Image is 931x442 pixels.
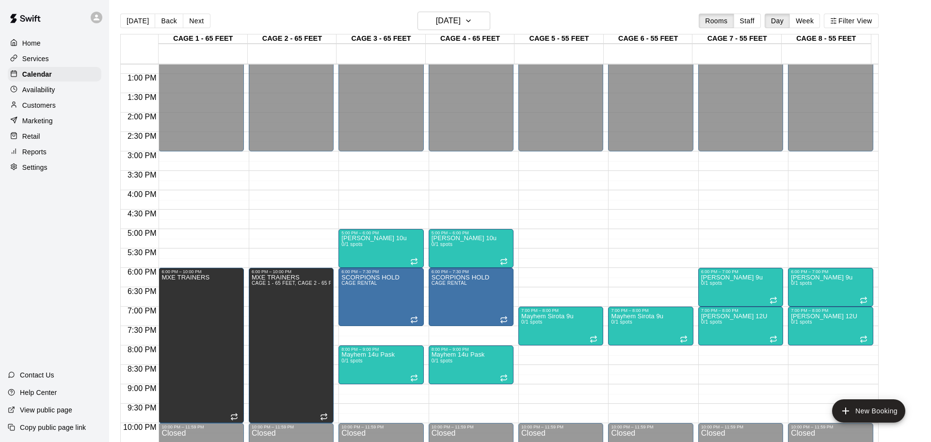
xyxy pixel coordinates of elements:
div: 10:00 PM – 11:59 PM [432,425,511,429]
div: 7:00 PM – 8:00 PM: Mayhem Sirota 9u [518,307,603,345]
p: Reports [22,147,47,157]
span: 5:00 PM [125,229,159,237]
div: 6:00 PM – 10:00 PM [161,269,241,274]
span: 2:30 PM [125,132,159,140]
span: 8:30 PM [125,365,159,373]
span: Recurring event [860,335,867,343]
span: 0/1 spots filled [341,358,363,363]
div: 6:00 PM – 7:30 PM: SCORPIONS HOLD [429,268,514,326]
span: CAGE 1 - 65 FEET, CAGE 2 - 65 FEET [252,280,342,286]
div: 5:00 PM – 6:00 PM: Mayhem Rinella 10u [338,229,423,268]
p: Availability [22,85,55,95]
div: 7:00 PM – 8:00 PM [611,308,690,313]
div: 7:00 PM – 8:00 PM: MAYHEM MCMANUS 12U [698,307,783,345]
span: 1:00 PM [125,74,159,82]
div: 7:00 PM – 8:00 PM [791,308,870,313]
span: CAGE RENTAL [341,280,377,286]
p: Help Center [20,388,57,397]
div: 6:00 PM – 7:00 PM: Mayhem Cohen 9u [788,268,873,307]
span: 6:00 PM [125,268,159,276]
span: Recurring event [500,374,508,382]
p: Services [22,54,49,64]
span: 0/1 spots filled [791,319,812,325]
p: Home [22,38,41,48]
span: 8:00 PM [125,345,159,354]
button: Filter View [824,14,878,28]
span: 2:00 PM [125,113,159,121]
div: 5:00 PM – 6:00 PM [432,230,511,235]
span: 3:00 PM [125,151,159,160]
span: 6:30 PM [125,287,159,295]
button: Day [765,14,790,28]
span: Recurring event [860,296,867,304]
div: 8:00 PM – 9:00 PM [432,347,511,352]
span: Recurring event [680,335,688,343]
div: 7:00 PM – 8:00 PM [701,308,780,313]
div: 7:00 PM – 8:00 PM [521,308,600,313]
p: Contact Us [20,370,54,380]
span: Recurring event [230,413,238,421]
p: Marketing [22,116,53,126]
button: Week [789,14,820,28]
span: Recurring event [500,258,508,265]
div: 8:00 PM – 9:00 PM: Mayhem 14u Pask [429,345,514,384]
button: Staff [734,14,761,28]
div: 10:00 PM – 11:59 PM [611,425,690,429]
span: 9:30 PM [125,404,159,412]
span: 4:00 PM [125,190,159,198]
span: Recurring event [770,335,777,343]
button: [DATE] [120,14,155,28]
div: 6:00 PM – 10:00 PM: MXE TRAINERS [249,268,334,423]
button: Next [183,14,210,28]
span: 9:00 PM [125,384,159,393]
span: 0/1 spots filled [341,242,363,247]
div: CAGE 4 - 65 FEET [426,34,515,44]
div: CAGE 2 - 65 FEET [248,34,337,44]
div: 10:00 PM – 11:59 PM [521,425,600,429]
span: 1:30 PM [125,93,159,101]
p: Calendar [22,69,52,79]
div: 10:00 PM – 11:59 PM [161,425,241,429]
span: Recurring event [410,258,418,265]
p: Retail [22,131,40,141]
span: 0/1 spots filled [611,319,632,325]
div: 6:00 PM – 7:00 PM [701,269,780,274]
div: 6:00 PM – 10:00 PM: MXE TRAINERS [159,268,243,423]
div: 8:00 PM – 9:00 PM: Mayhem 14u Pask [338,345,423,384]
div: CAGE 1 - 65 FEET [159,34,248,44]
div: 6:00 PM – 7:00 PM [791,269,870,274]
div: 7:00 PM – 8:00 PM: MAYHEM MCMANUS 12U [788,307,873,345]
span: 3:30 PM [125,171,159,179]
div: 10:00 PM – 11:59 PM [341,425,420,429]
div: 7:00 PM – 8:00 PM: Mayhem Sirota 9u [608,307,693,345]
span: Recurring event [410,316,418,324]
span: 10:00 PM [121,423,159,431]
span: 4:30 PM [125,210,159,218]
div: 6:00 PM – 10:00 PM [252,269,331,274]
div: 10:00 PM – 11:59 PM [252,425,331,429]
div: CAGE 5 - 55 FEET [514,34,604,44]
div: 8:00 PM – 9:00 PM [341,347,420,352]
span: Recurring event [500,316,508,324]
div: 6:00 PM – 7:00 PM: Mayhem Cohen 9u [698,268,783,307]
button: add [832,399,905,423]
span: 0/1 spots filled [791,280,812,286]
span: 5:30 PM [125,248,159,257]
span: 0/1 spots filled [432,242,453,247]
span: 0/1 spots filled [701,280,722,286]
button: Rooms [699,14,734,28]
div: 6:00 PM – 7:30 PM [341,269,420,274]
div: 6:00 PM – 7:30 PM [432,269,511,274]
span: Recurring event [770,296,777,304]
p: Copy public page link [20,423,86,432]
span: 7:00 PM [125,307,159,315]
p: Customers [22,100,56,110]
div: 5:00 PM – 6:00 PM [341,230,420,235]
span: 7:30 PM [125,326,159,334]
span: 0/1 spots filled [521,319,543,325]
div: 6:00 PM – 7:30 PM: SCORPIONS HOLD [338,268,423,326]
div: CAGE 6 - 55 FEET [604,34,693,44]
button: Back [155,14,183,28]
div: CAGE 3 - 65 FEET [337,34,426,44]
div: CAGE 8 - 55 FEET [782,34,871,44]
